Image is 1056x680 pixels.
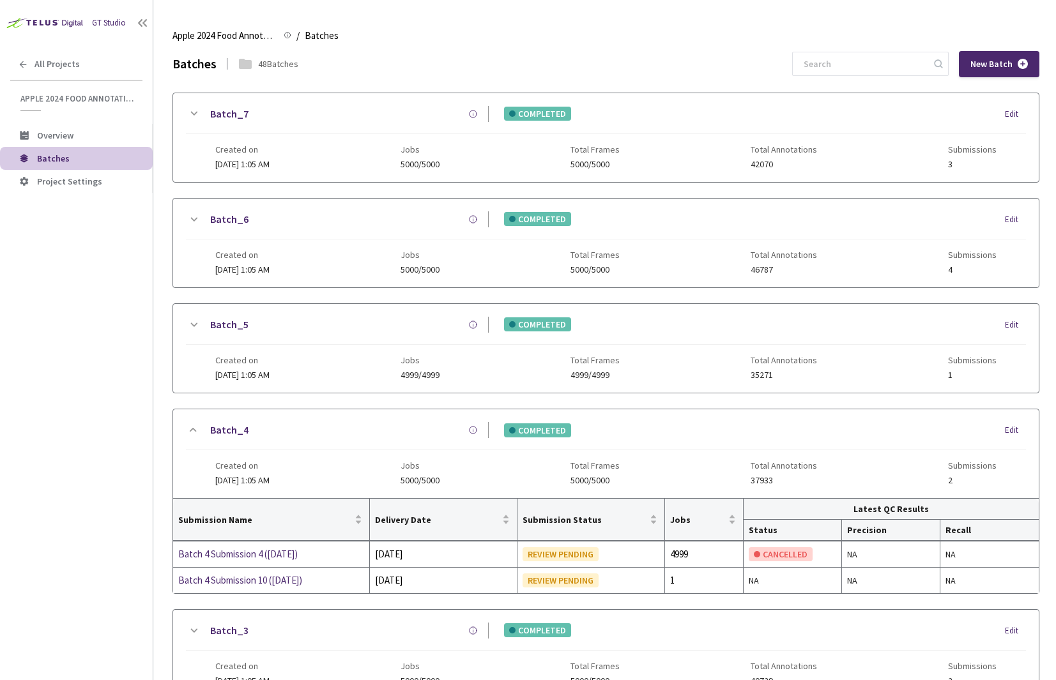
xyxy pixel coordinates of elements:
span: 5000/5000 [570,160,620,169]
th: Status [744,520,842,541]
div: NA [847,573,935,587]
span: Total Annotations [751,460,817,471]
span: 46787 [751,265,817,275]
a: Batch_5 [210,317,249,333]
span: Delivery Date [375,515,500,525]
span: 4999/4999 [401,370,440,380]
span: Submission Status [523,515,647,525]
a: Batch_6 [210,211,249,227]
a: Batch_3 [210,623,249,638]
span: 5000/5000 [401,160,440,169]
div: Edit [1005,213,1026,226]
span: [DATE] 1:05 AM [215,474,270,486]
span: Apple 2024 Food Annotation Correction [20,93,135,104]
th: Submission Status [517,499,665,541]
th: Jobs [665,499,744,541]
div: COMPLETED [504,423,571,437]
span: New Batch [970,59,1013,70]
div: NA [847,547,935,561]
span: 5000/5000 [401,476,440,485]
span: Total Frames [570,460,620,471]
span: Jobs [401,661,440,671]
span: Submissions [948,661,997,671]
div: NA [945,547,1034,561]
span: Submissions [948,144,997,155]
li: / [296,28,300,43]
div: Edit [1005,108,1026,121]
span: 37933 [751,476,817,485]
span: Total Frames [570,144,620,155]
th: Latest QC Results [744,499,1039,520]
span: 5000/5000 [401,265,440,275]
div: REVIEW PENDING [523,573,599,587]
div: Batch_6COMPLETEDEditCreated on[DATE] 1:05 AMJobs5000/5000Total Frames5000/5000Total Annotations46... [173,199,1039,287]
span: Apple 2024 Food Annotation Correction [172,28,276,43]
div: GT Studio [92,17,126,29]
span: Total Annotations [751,250,817,260]
span: 35271 [751,370,817,380]
span: Created on [215,250,270,260]
span: 4 [948,265,997,275]
span: Project Settings [37,176,102,187]
span: Created on [215,355,270,365]
div: Edit [1005,624,1026,637]
span: Overview [37,130,73,141]
span: Jobs [670,515,726,525]
div: COMPLETED [504,623,571,637]
div: COMPLETED [504,107,571,121]
div: [DATE] [375,573,512,588]
span: All Projects [34,59,80,70]
div: 4999 [670,547,738,562]
th: Delivery Date [370,499,517,541]
th: Precision [842,520,940,541]
div: Batches [172,54,217,73]
div: Batch_5COMPLETEDEditCreated on[DATE] 1:05 AMJobs4999/4999Total Frames4999/4999Total Annotations35... [173,304,1039,393]
div: CANCELLED [749,547,813,561]
div: NA [945,573,1034,587]
span: Submissions [948,355,997,365]
div: Edit [1005,424,1026,437]
span: Jobs [401,250,440,260]
div: 48 Batches [258,57,298,71]
span: Total Frames [570,355,620,365]
div: Batch_4COMPLETEDEditCreated on[DATE] 1:05 AMJobs5000/5000Total Frames5000/5000Total Annotations37... [173,409,1039,498]
div: REVIEW PENDING [523,547,599,561]
th: Submission Name [173,499,370,541]
a: Batch 4 Submission 10 ([DATE]) [178,573,314,588]
span: Batches [305,28,339,43]
span: 2 [948,476,997,485]
span: 42070 [751,160,817,169]
span: Submissions [948,250,997,260]
a: Batch_4 [210,422,249,438]
th: Recall [940,520,1039,541]
span: Jobs [401,460,440,471]
span: 5000/5000 [570,476,620,485]
span: Total Annotations [751,144,817,155]
div: Batch_7COMPLETEDEditCreated on[DATE] 1:05 AMJobs5000/5000Total Frames5000/5000Total Annotations42... [173,93,1039,182]
span: Total Annotations [751,355,817,365]
span: Submission Name [178,515,352,525]
span: Jobs [401,355,440,365]
div: COMPLETED [504,212,571,226]
input: Search [796,52,932,75]
div: [DATE] [375,547,512,562]
a: Batch_7 [210,106,249,122]
span: Total Frames [570,250,620,260]
span: [DATE] 1:05 AM [215,369,270,381]
a: Batch 4 Submission 4 ([DATE]) [178,547,314,562]
div: NA [749,573,836,587]
span: [DATE] 1:05 AM [215,264,270,275]
span: Total Frames [570,661,620,671]
span: [DATE] 1:05 AM [215,158,270,170]
span: 5000/5000 [570,265,620,275]
span: 4999/4999 [570,370,620,380]
div: COMPLETED [504,317,571,331]
span: Submissions [948,460,997,471]
div: Edit [1005,319,1026,331]
div: 1 [670,573,738,588]
span: Created on [215,661,270,671]
span: Created on [215,460,270,471]
span: Batches [37,153,70,164]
